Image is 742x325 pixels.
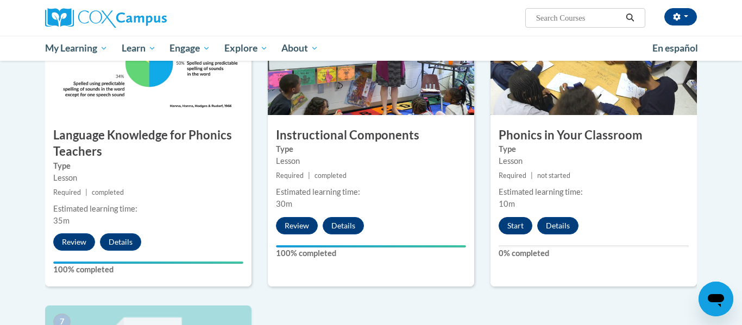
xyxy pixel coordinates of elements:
[53,188,81,196] span: Required
[162,36,217,61] a: Engage
[537,217,578,234] button: Details
[53,216,70,225] span: 35m
[281,42,318,55] span: About
[53,172,243,184] div: Lesson
[45,8,167,28] img: Cox Campus
[537,171,570,180] span: not started
[308,171,310,180] span: |
[53,264,243,276] label: 100% completed
[53,203,243,215] div: Estimated learning time:
[53,160,243,172] label: Type
[276,171,304,180] span: Required
[100,233,141,251] button: Details
[45,127,251,161] h3: Language Knowledge for Phonics Teachers
[92,188,124,196] span: completed
[323,217,364,234] button: Details
[645,37,705,60] a: En español
[85,188,87,196] span: |
[29,36,713,61] div: Main menu
[664,8,697,26] button: Account Settings
[315,171,347,180] span: completed
[224,42,268,55] span: Explore
[535,11,622,24] input: Search Courses
[115,36,163,61] a: Learn
[276,217,318,234] button: Review
[499,155,689,167] div: Lesson
[276,143,466,155] label: Type
[652,42,698,54] span: En español
[276,155,466,167] div: Lesson
[122,42,156,55] span: Learn
[276,247,466,259] label: 100% completed
[499,247,689,259] label: 0% completed
[491,127,697,144] h3: Phonics in Your Classroom
[268,127,474,144] h3: Instructional Components
[53,233,95,251] button: Review
[276,186,466,198] div: Estimated learning time:
[169,42,210,55] span: Engage
[275,36,326,61] a: About
[499,186,689,198] div: Estimated learning time:
[531,171,533,180] span: |
[276,199,292,208] span: 30m
[53,262,243,264] div: Your progress
[276,245,466,247] div: Your progress
[622,11,638,24] button: Search
[45,42,108,55] span: My Learning
[499,143,689,155] label: Type
[699,282,733,316] iframe: Button to launch messaging window
[499,171,526,180] span: Required
[499,199,515,208] span: 10m
[45,8,251,28] a: Cox Campus
[38,36,115,61] a: My Learning
[499,217,532,234] button: Start
[217,36,275,61] a: Explore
